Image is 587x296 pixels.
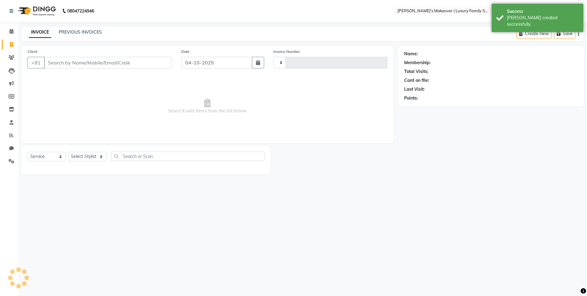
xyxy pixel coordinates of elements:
button: Create New [516,29,552,38]
div: Last Visit: [404,86,425,93]
div: Total Visits: [404,68,428,75]
input: Search or Scan [111,152,265,161]
div: Points: [404,95,418,101]
a: PREVIOUS INVOICES [59,29,102,35]
button: Save [554,29,575,38]
div: Success [507,8,579,15]
div: Bill created successfully. [507,15,579,27]
label: Date [181,49,190,54]
button: +91 [28,57,45,68]
label: Invoice Number [273,49,300,54]
img: logo [16,2,57,20]
b: 08047224946 [67,2,94,20]
span: Select & add items from the list below [28,76,387,137]
div: Membership: [404,60,431,66]
a: INVOICE [29,27,51,38]
input: Search by Name/Mobile/Email/Code [44,57,172,68]
div: Name: [404,51,418,57]
div: Card on file: [404,77,429,84]
label: Client [28,49,37,54]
